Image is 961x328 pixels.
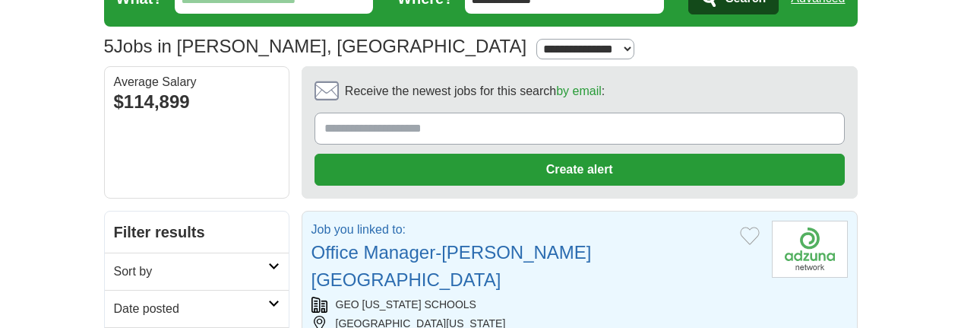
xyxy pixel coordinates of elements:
a: Office Manager-[PERSON_NAME][GEOGRAPHIC_DATA] [311,242,592,290]
span: Receive the newest jobs for this search : [345,82,605,100]
h2: Date posted [114,300,268,318]
a: Sort by [105,253,289,290]
p: Job you linked to: [311,221,728,239]
div: GEO [US_STATE] SCHOOLS [311,297,760,313]
h2: Filter results [105,212,289,253]
a: by email [556,84,602,97]
button: Create alert [315,154,845,186]
h1: Jobs in [PERSON_NAME], [GEOGRAPHIC_DATA] [104,36,527,56]
a: Date posted [105,290,289,327]
img: Company logo [772,221,848,278]
div: Average Salary [114,76,280,88]
span: 5 [104,33,114,60]
button: Add to favorite jobs [740,227,760,245]
h2: Sort by [114,263,268,281]
div: $114,899 [114,88,280,116]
